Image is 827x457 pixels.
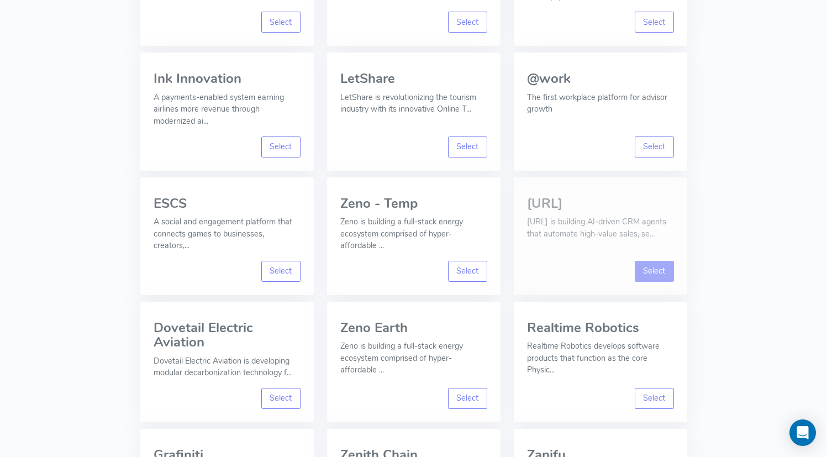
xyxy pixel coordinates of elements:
[527,216,674,240] p: [URL] is building AI-driven CRM agents that automate high-value sales, se...
[261,388,301,409] a: Select
[789,419,816,446] div: Open Intercom Messenger
[527,321,674,335] h3: Realtime Robotics
[154,321,301,350] h3: Dovetail Electric Aviation
[340,340,487,376] p: Zeno is building a full-stack energy ecosystem comprised of hyper-affordable ...
[340,71,487,86] h3: LetShare
[448,136,487,157] a: Select
[261,261,301,282] a: Select
[448,12,487,33] a: Select
[261,136,301,157] a: Select
[527,340,674,376] p: Realtime Robotics develops software products that function as the core Physic...
[261,12,301,33] a: Select
[340,196,487,211] h3: Zeno - Temp
[635,12,674,33] a: Select
[527,196,674,211] h3: [URL]
[635,136,674,157] a: Select
[448,388,487,409] a: Select
[154,71,301,86] h3: Ink Innovation
[448,261,487,282] a: Select
[340,216,487,252] p: Zeno is building a full-stack energy ecosystem comprised of hyper-affordable ...
[527,71,674,86] h3: @work
[340,321,487,335] h3: Zeno Earth
[635,388,674,409] a: Select
[154,355,301,379] p: Dovetail Electric Aviation is developing modular decarbonization technology f...
[154,196,301,211] h3: ESCS
[154,216,301,252] p: A social and engagement platform that connects games to businesses, creators,...
[340,92,487,115] p: LetShare is revolutionizing the tourism industry with its innovative Online T...
[527,92,674,115] p: The first workplace platform for advisor growth
[635,261,674,282] a: Select
[154,92,301,128] p: A payments-enabled system earning airlines more revenue through modernized ai...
